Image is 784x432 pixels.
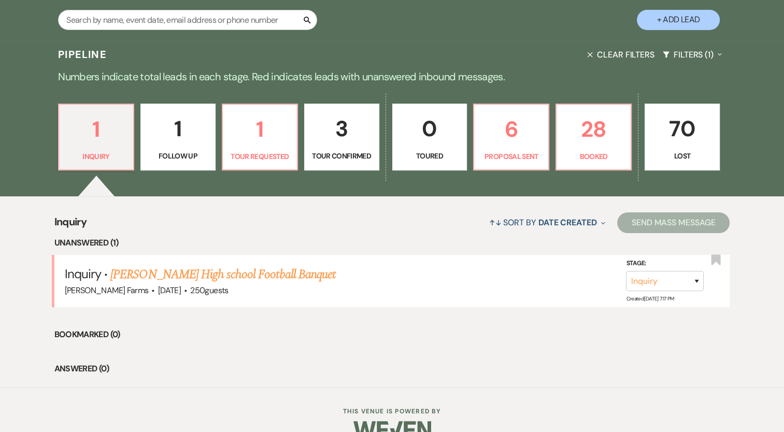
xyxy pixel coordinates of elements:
[110,265,335,284] a: [PERSON_NAME] High school Football Banquet
[58,10,317,30] input: Search by name, event date, email address or phone number
[485,209,609,236] button: Sort By Date Created
[304,104,379,171] a: 3Tour Confirmed
[399,111,461,146] p: 0
[140,104,216,171] a: 1Follow Up
[480,151,542,162] p: Proposal Sent
[480,112,542,147] p: 6
[626,295,674,302] span: Created: [DATE] 7:17 PM
[222,104,298,171] a: 1Tour Requested
[399,150,461,162] p: Toured
[65,151,127,162] p: Inquiry
[58,104,134,171] a: 1Inquiry
[54,236,730,250] li: Unanswered (1)
[392,104,467,171] a: 0Toured
[229,112,291,147] p: 1
[54,214,87,236] span: Inquiry
[555,104,632,171] a: 28Booked
[311,150,373,162] p: Tour Confirmed
[19,68,765,85] p: Numbers indicate total leads in each stage. Red indicates leads with unanswered inbound messages.
[473,104,549,171] a: 6Proposal Sent
[651,111,713,146] p: 70
[563,151,624,162] p: Booked
[65,285,149,296] span: [PERSON_NAME] Farms
[158,285,181,296] span: [DATE]
[637,10,720,30] button: + Add Lead
[651,150,713,162] p: Lost
[489,217,502,228] span: ↑↓
[58,47,107,62] h3: Pipeline
[54,328,730,341] li: Bookmarked (0)
[583,41,659,68] button: Clear Filters
[54,362,730,376] li: Answered (0)
[626,258,704,269] label: Stage:
[563,112,624,147] p: 28
[229,151,291,162] p: Tour Requested
[659,41,726,68] button: Filters (1)
[65,266,101,282] span: Inquiry
[147,150,209,162] p: Follow Up
[617,212,730,233] button: Send Mass Message
[65,112,127,147] p: 1
[147,111,209,146] p: 1
[538,217,597,228] span: Date Created
[645,104,720,171] a: 70Lost
[190,285,228,296] span: 250 guests
[311,111,373,146] p: 3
